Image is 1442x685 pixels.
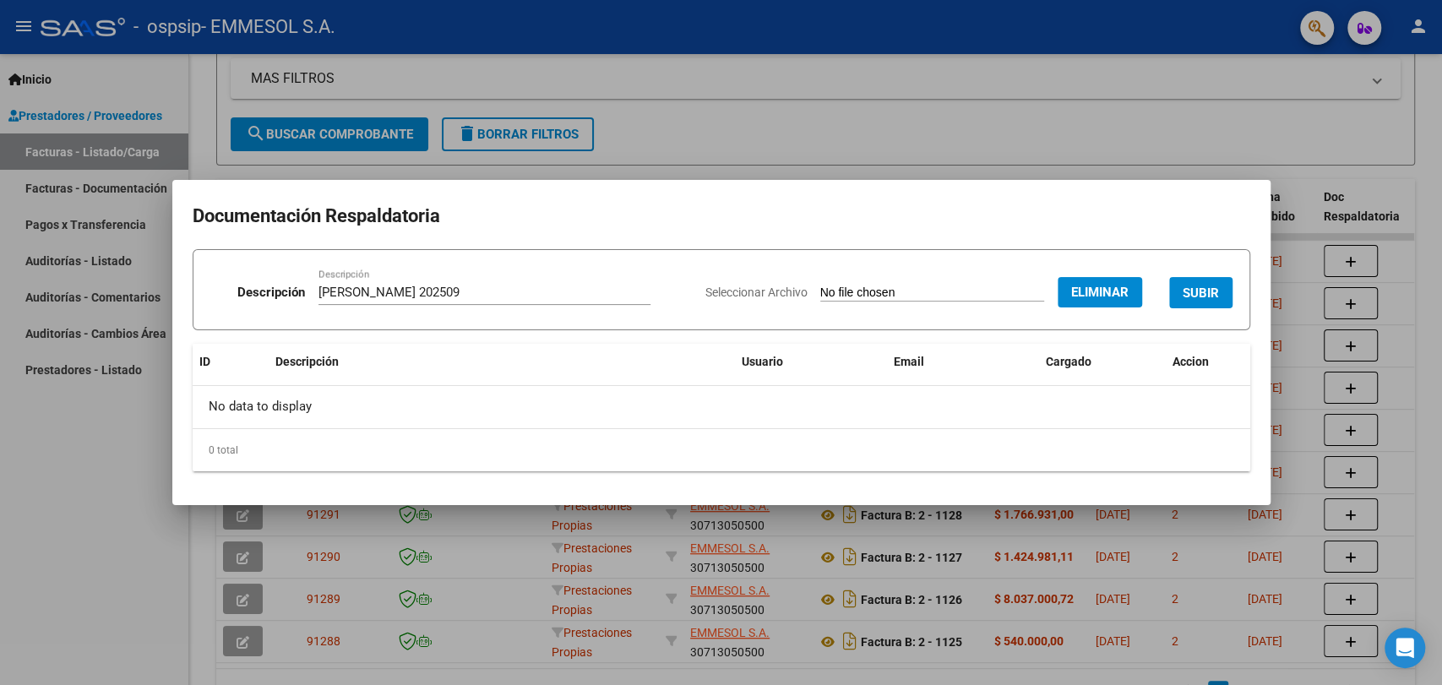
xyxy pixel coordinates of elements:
div: 0 total [193,429,1250,471]
datatable-header-cell: Cargado [1039,344,1166,380]
button: Eliminar [1058,277,1142,307]
div: Open Intercom Messenger [1385,628,1425,668]
div: No data to display [193,386,1250,428]
button: SUBIR [1169,277,1233,308]
datatable-header-cell: Accion [1166,344,1250,380]
span: Seleccionar Archivo [705,285,808,299]
span: Eliminar [1071,285,1129,300]
span: Cargado [1046,355,1091,368]
span: Email [894,355,924,368]
datatable-header-cell: ID [193,344,269,380]
span: Usuario [742,355,783,368]
span: ID [199,355,210,368]
datatable-header-cell: Usuario [735,344,887,380]
datatable-header-cell: Descripción [269,344,735,380]
span: Accion [1173,355,1209,368]
p: Descripción [237,283,305,302]
span: Descripción [275,355,339,368]
span: SUBIR [1183,285,1219,301]
h2: Documentación Respaldatoria [193,200,1250,232]
datatable-header-cell: Email [887,344,1039,380]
